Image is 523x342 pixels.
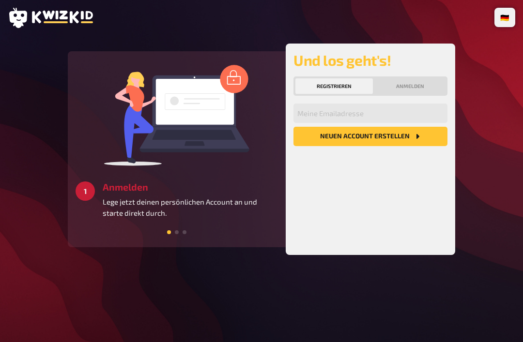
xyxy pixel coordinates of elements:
h2: Und los geht's! [293,51,447,69]
button: Anmelden [375,78,446,94]
div: 1 [76,181,95,201]
button: Neuen Account Erstellen [293,127,447,146]
img: log in [104,64,249,166]
li: 🇩🇪 [496,10,513,25]
button: Registrieren [295,78,373,94]
h3: Anmelden [103,181,278,193]
input: Meine Emailadresse [293,104,447,123]
p: Lege jetzt deinen persönlichen Account an und starte direkt durch. [103,196,278,218]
